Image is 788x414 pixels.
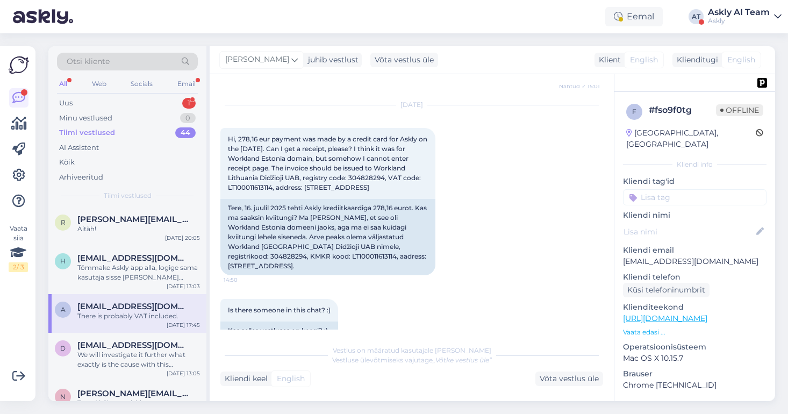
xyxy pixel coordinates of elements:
[623,327,766,337] p: Vaata edasi ...
[77,311,200,321] div: There is probably VAT included.
[67,56,110,67] span: Otsi kliente
[623,272,766,283] p: Kliendi telefon
[220,100,603,110] div: [DATE]
[623,368,766,380] p: Brauser
[594,54,621,66] div: Klient
[632,108,636,116] span: f
[77,215,189,224] span: reene@tupsunupsu.ee
[77,263,200,282] div: Tõmmake Askly äpp alla, logige sama kasutaja sisse [PERSON_NAME] vajutate võta vestlus üle või [P...
[332,356,492,364] span: Vestluse ülevõtmiseks vajutage
[9,55,29,75] img: Askly Logo
[224,276,264,284] span: 14:50
[61,218,66,226] span: r
[708,17,770,25] div: Askly
[60,344,66,352] span: d
[605,7,663,26] div: Eemal
[624,226,754,238] input: Lisa nimi
[623,189,766,205] input: Lisa tag
[59,127,115,138] div: Tiimi vestlused
[59,142,99,153] div: AI Assistent
[623,353,766,364] p: Mac OS X 10.15.7
[61,305,66,313] span: a
[167,321,200,329] div: [DATE] 17:45
[220,199,435,275] div: Tere, 16. juulil 2025 tehti Askly krediitkaardiga 278,16 eurot. Kas ma saaksin kviitungi? Ma [PER...
[623,380,766,391] p: Chrome [TECHNICAL_ID]
[9,262,28,272] div: 2 / 3
[228,135,429,191] span: Hi, 278,16 eur payment was made by a credit card for Askly on the [DATE]. Can I get a receipt, pl...
[727,54,755,66] span: English
[77,224,200,234] div: Aitäh!
[716,104,763,116] span: Offline
[220,373,268,384] div: Kliendi keel
[649,104,716,117] div: # fso9f0tg
[59,98,73,109] div: Uus
[559,82,600,90] span: Nähtud ✓ 15:01
[623,341,766,353] p: Operatsioonisüsteem
[9,224,28,272] div: Vaata siia
[433,356,492,364] i: „Võtke vestlus üle”
[59,157,75,168] div: Kõik
[623,210,766,221] p: Kliendi nimi
[60,257,66,265] span: h
[333,346,491,354] span: Vestlus on määratud kasutajale [PERSON_NAME]
[90,77,109,91] div: Web
[623,256,766,267] p: [EMAIL_ADDRESS][DOMAIN_NAME]
[77,253,189,263] span: heleri.otsmaa@gmail.com
[623,283,710,297] div: Küsi telefoninumbrit
[220,322,338,340] div: Kas selles vestluses on keegi? :)
[167,369,200,377] div: [DATE] 13:05
[672,54,718,66] div: Klienditugi
[623,302,766,313] p: Klienditeekond
[623,245,766,256] p: Kliendi email
[225,54,289,66] span: [PERSON_NAME]
[708,8,782,25] a: Askly AI TeamAskly
[228,306,331,314] span: Is there someone in this chat? :)
[77,389,189,398] span: nelly.vahtramaa@bustruckparts.com
[77,350,200,369] div: We will investigate it further what exactly is the cause with this particular file that the uploa...
[370,53,438,67] div: Võta vestlus üle
[689,9,704,24] div: AT
[167,282,200,290] div: [DATE] 13:03
[277,373,305,384] span: English
[59,172,103,183] div: Arhiveeritud
[104,191,152,201] span: Tiimi vestlused
[175,77,198,91] div: Email
[59,113,112,124] div: Minu vestlused
[630,54,658,66] span: English
[77,340,189,350] span: daria.karotkaya@ohi-s.com
[623,313,707,323] a: [URL][DOMAIN_NAME]
[623,160,766,169] div: Kliendi info
[165,234,200,242] div: [DATE] 20:05
[77,302,189,311] span: aiste.maldaikiene@wrkland.com
[708,8,770,17] div: Askly AI Team
[175,127,196,138] div: 44
[182,98,196,109] div: 1
[60,392,66,401] span: n
[535,372,603,386] div: Võta vestlus üle
[626,127,756,150] div: [GEOGRAPHIC_DATA], [GEOGRAPHIC_DATA]
[57,77,69,91] div: All
[128,77,155,91] div: Socials
[623,176,766,187] p: Kliendi tag'id
[757,78,767,88] img: pd
[180,113,196,124] div: 0
[304,54,359,66] div: juhib vestlust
